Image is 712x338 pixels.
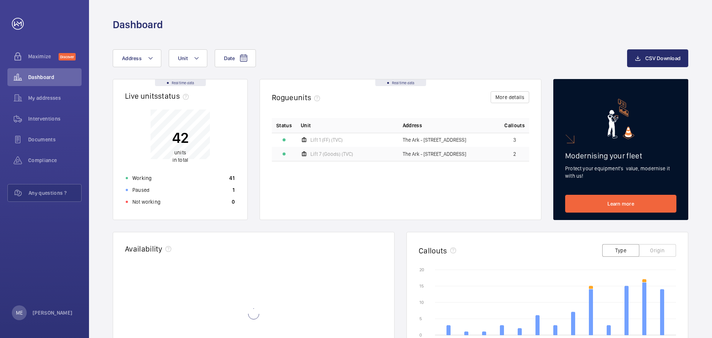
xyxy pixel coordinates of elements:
[28,136,82,143] span: Documents
[122,55,142,61] span: Address
[310,137,343,142] span: Lift 1 (FF) (TVC)
[155,79,206,86] div: Real time data
[607,99,634,139] img: marketing-card.svg
[132,186,149,194] p: Paused
[28,53,59,60] span: Maximize
[232,198,235,206] p: 0
[158,91,192,101] span: status
[294,93,323,102] span: units
[513,151,516,157] span: 2
[419,267,424,272] text: 20
[565,195,676,213] a: Learn more
[113,49,161,67] button: Address
[403,122,422,129] span: Address
[16,309,23,316] p: ME
[602,244,639,257] button: Type
[229,174,235,182] p: 41
[403,151,466,157] span: The Ark - [STREET_ADDRESS]
[29,189,81,197] span: Any questions ?
[491,91,529,103] button: More details
[132,174,152,182] p: Working
[125,244,162,253] h2: Availability
[276,122,292,129] p: Status
[28,94,82,102] span: My addresses
[645,55,680,61] span: CSV Download
[172,149,189,164] p: in total
[215,49,256,67] button: Date
[272,93,323,102] h2: Rogue
[233,186,235,194] p: 1
[172,128,189,147] p: 42
[28,73,82,81] span: Dashboard
[169,49,207,67] button: Unit
[375,79,426,86] div: Real time data
[224,55,235,61] span: Date
[419,283,424,289] text: 15
[419,300,424,305] text: 10
[419,316,422,321] text: 5
[403,137,466,142] span: The Ark - [STREET_ADDRESS]
[565,165,676,180] p: Protect your equipment's value, modernise it with us!
[419,332,422,338] text: 0
[639,244,676,257] button: Origin
[504,122,525,129] span: Callouts
[310,151,353,157] span: Lift 7 (Goods) (TVC)
[627,49,688,67] button: CSV Download
[178,55,188,61] span: Unit
[419,246,447,255] h2: Callouts
[28,157,82,164] span: Compliance
[33,309,73,316] p: [PERSON_NAME]
[565,151,676,160] h2: Modernising your fleet
[132,198,161,206] p: Not working
[28,115,82,122] span: Interventions
[125,91,192,101] h2: Live units
[113,18,163,32] h1: Dashboard
[301,122,311,129] span: Unit
[174,150,186,155] span: units
[513,137,516,142] span: 3
[59,53,76,60] span: Discover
